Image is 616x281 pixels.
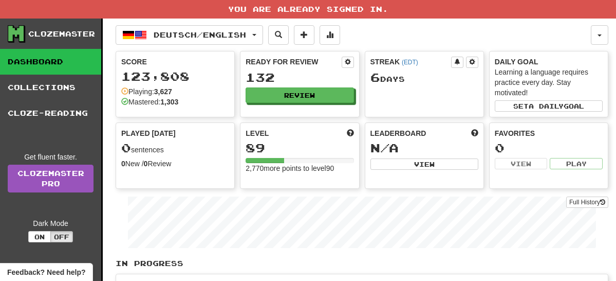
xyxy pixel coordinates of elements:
[370,71,478,84] div: Day s
[402,59,418,66] a: (EDT)
[294,25,314,45] button: Add sentence to collection
[28,231,51,242] button: On
[495,57,603,67] div: Daily Goal
[268,25,289,45] button: Search sentences
[121,128,176,138] span: Played [DATE]
[154,87,172,96] strong: 3,627
[246,142,353,154] div: 89
[121,86,172,97] div: Playing:
[550,158,603,169] button: Play
[495,142,603,154] div: 0
[7,267,85,277] span: Open feedback widget
[121,142,229,155] div: sentences
[495,128,603,138] div: Favorites
[28,29,95,39] div: Clozemaster
[246,57,341,67] div: Ready for Review
[246,87,353,103] button: Review
[370,159,478,170] button: View
[121,140,131,155] span: 0
[116,258,608,269] p: In Progress
[121,97,178,107] div: Mastered:
[471,128,478,138] span: This week in points, UTC
[121,57,229,67] div: Score
[495,158,548,169] button: View
[566,197,608,208] button: Full History
[144,160,148,168] strong: 0
[370,57,451,67] div: Streak
[8,165,94,192] a: ClozemasterPro
[8,218,94,229] div: Dark Mode
[347,128,354,138] span: Score more points to level up
[50,231,73,242] button: Off
[370,70,380,84] span: 6
[246,163,353,173] div: 2,770 more points to level 90
[246,71,353,84] div: 132
[495,67,603,98] div: Learning a language requires practice every day. Stay motivated!
[370,140,399,155] span: N/A
[121,160,125,168] strong: 0
[246,128,269,138] span: Level
[495,100,603,112] button: Seta dailygoal
[154,30,246,39] span: Deutsch / English
[370,128,426,138] span: Leaderboard
[121,70,229,83] div: 123,808
[8,152,94,162] div: Get fluent faster.
[121,159,229,169] div: New / Review
[529,102,564,110] span: a daily
[320,25,340,45] button: More stats
[116,25,263,45] button: Deutsch/English
[160,98,178,106] strong: 1,303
